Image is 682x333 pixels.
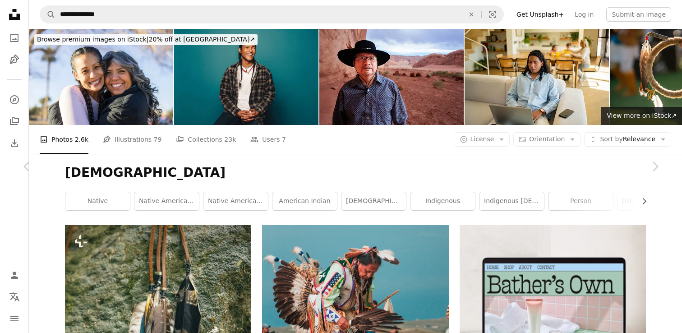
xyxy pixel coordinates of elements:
span: 20% off at [GEOGRAPHIC_DATA] ↗ [37,36,255,43]
a: View more on iStock↗ [601,107,682,125]
a: native american art [203,192,268,210]
span: 7 [282,134,286,144]
span: View more on iStock ↗ [607,112,677,119]
span: Browse premium images on iStock | [37,36,148,43]
button: Orientation [513,132,581,147]
button: License [455,132,510,147]
a: man wearing headdress [262,283,448,291]
span: Sort by [600,135,622,143]
a: Collections 23k [176,125,236,154]
span: Relevance [600,135,655,144]
form: Find visuals sitewide [40,5,504,23]
span: 23k [224,134,236,144]
a: Log in / Sign up [5,266,23,284]
a: native american culture [134,192,199,210]
a: Users 7 [250,125,286,154]
a: Illustrations 79 [103,125,161,154]
button: Menu [5,310,23,328]
a: Photos [5,29,23,47]
a: [DEMOGRAPHIC_DATA] [341,192,406,210]
a: Get Unsplash+ [511,7,569,22]
a: Illustrations [5,51,23,69]
button: Visual search [482,6,503,23]
button: Language [5,288,23,306]
a: person [548,192,613,210]
a: Collections [5,112,23,130]
button: Clear [461,6,481,23]
img: Happy young man with braided hair and ethnic jewelry on blue background [174,29,318,125]
span: 79 [154,134,162,144]
a: american indian [272,192,337,210]
img: Friends [29,29,173,125]
a: native [65,192,130,210]
a: [DEMOGRAPHIC_DATA] woman [617,192,682,210]
a: indigenous [DEMOGRAPHIC_DATA] [479,192,544,210]
button: Submit an image [606,7,671,22]
img: Middle-aged Navajo man standing outdoors near red rock formations in the American Southwest on a ... [319,29,464,125]
a: Log in [569,7,599,22]
button: Search Unsplash [40,6,55,23]
button: Sort byRelevance [584,132,671,147]
img: Young man using laptop sitting on sofa at home [465,29,609,125]
h1: [DEMOGRAPHIC_DATA] [65,165,646,181]
a: Next [628,123,682,210]
a: Browse premium images on iStock|20% off at [GEOGRAPHIC_DATA]↗ [29,29,263,51]
a: indigenous [410,192,475,210]
a: Explore [5,91,23,109]
span: Orientation [529,135,565,143]
span: License [470,135,494,143]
